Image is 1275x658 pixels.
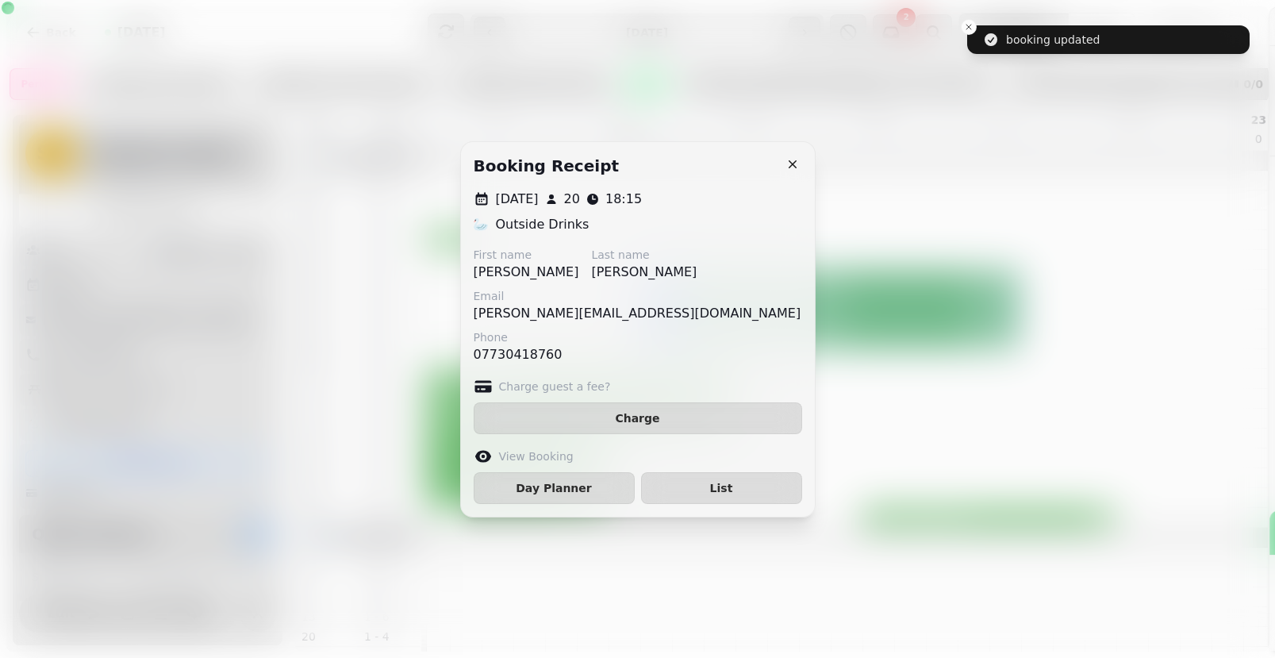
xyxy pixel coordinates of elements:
button: List [641,472,802,504]
span: Day Planner [487,483,621,494]
p: [DATE] [496,190,539,209]
label: Charge guest a fee? [499,379,611,394]
p: [PERSON_NAME] [591,263,697,282]
button: Charge [474,402,802,434]
label: Phone [474,329,563,345]
p: 18:15 [605,190,642,209]
label: First name [474,247,579,263]
p: 🦢 [474,215,490,234]
p: [PERSON_NAME][EMAIL_ADDRESS][DOMAIN_NAME] [474,304,801,323]
p: [PERSON_NAME] [474,263,579,282]
h2: Booking receipt [474,155,620,177]
label: View Booking [499,448,574,464]
p: Outside Drinks [496,215,589,234]
span: Charge [487,413,789,424]
p: 07730418760 [474,345,563,364]
label: Last name [591,247,697,263]
span: List [655,483,789,494]
label: Email [474,288,801,304]
button: Day Planner [474,472,635,504]
p: 20 [564,190,580,209]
